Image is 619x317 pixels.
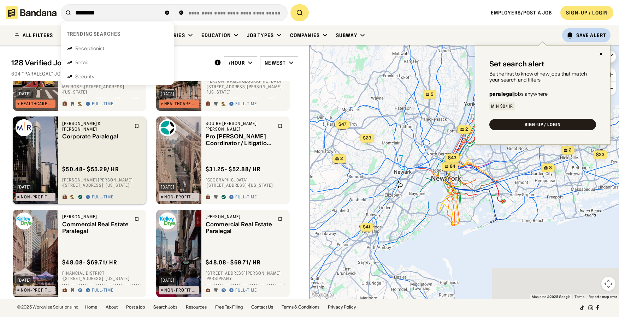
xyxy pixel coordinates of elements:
div: Non-Profit & Public Service [21,195,54,199]
a: Employers/Post a job [491,10,552,16]
div: [DATE] [161,92,175,96]
span: 84 [450,163,455,169]
div: $ 48.08 - $69.71 / hr [62,259,117,266]
span: $41 [363,224,370,229]
a: Free Tax Filing [215,305,243,309]
div: [GEOGRAPHIC_DATA] · [STREET_ADDRESS] · [US_STATE] [206,177,285,188]
img: Google [311,290,335,299]
span: 5 [431,91,434,97]
div: SIGN-UP / LOGIN [566,10,608,16]
div: Full-time [235,101,257,107]
span: 3 [549,165,552,171]
div: jobs anywhere [489,91,548,96]
div: Commercial Real Estate Paralegal [62,221,130,234]
div: Full-time [235,195,257,200]
div: [PERSON_NAME] [62,214,130,220]
div: Newest [265,60,286,66]
span: $23 [363,135,371,140]
div: Squire [PERSON_NAME] [PERSON_NAME] [206,121,273,132]
div: Corporate Paralegal [62,133,130,140]
div: Full-time [92,288,113,293]
div: Full-time [235,288,257,293]
div: Security [75,74,95,79]
div: Job Types [247,32,274,38]
div: SIGN-UP / LOGIN [525,122,561,127]
img: Kelley Drye logo [16,213,33,229]
span: Map data ©2025 Google [532,295,570,299]
div: Subway [336,32,357,38]
div: Be the first to know of new jobs that match your search and filters: [489,71,596,83]
div: /hour [229,60,245,66]
a: About [106,305,118,309]
div: Commercial Real Estate Paralegal [206,221,273,234]
div: [DATE] [17,92,31,96]
a: Resources [186,305,207,309]
a: Search Jobs [153,305,177,309]
div: Min $0/hr [491,104,513,108]
div: Non-Profit & Public Service [164,195,197,199]
a: Post a job [126,305,145,309]
div: ALL FILTERS [23,33,53,38]
span: 2 [340,156,343,162]
a: Open this area in Google Maps (opens a new window) [311,290,335,299]
a: Contact Us [251,305,273,309]
div: Education [201,32,231,38]
div: Full-time [92,195,113,200]
div: Healthcare & Mental Health [21,102,54,106]
div: Full-time [92,101,113,107]
div: [PERSON_NAME] [PERSON_NAME] · [STREET_ADDRESS] · [US_STATE] [62,177,142,188]
div: Retail [75,60,88,65]
div: $ 48.08 - $69.71 / hr [206,259,261,266]
a: Terms & Conditions [282,305,319,309]
div: $ 50.48 - $55.29 / hr [62,166,119,173]
div: [PERSON_NAME] & [PERSON_NAME] [62,121,130,132]
span: $23 [596,152,605,157]
span: $43 [448,155,456,160]
div: Set search alert [489,60,544,68]
b: paralegal [489,91,514,97]
div: Melrose · [STREET_ADDRESS] · [US_STATE] [62,84,142,95]
div: [DATE] [161,278,175,282]
div: Companies [290,32,320,38]
div: [DATE] [17,278,31,282]
button: Map camera controls [601,277,615,291]
div: Pro [PERSON_NAME] Coordinator / Litigation Paralegal [206,133,273,147]
div: Non-Profit & Public Service [21,288,54,292]
div: [DATE] [17,185,31,189]
a: Report a map error [589,295,617,299]
div: Non-Profit & Public Service [164,288,197,292]
div: Financial District · [STREET_ADDRESS] · [US_STATE] [62,270,142,281]
div: [PERSON_NAME] [206,214,273,220]
div: [PERSON_NAME][GEOGRAPHIC_DATA] · [STREET_ADDRESS][PERSON_NAME] · [US_STATE] [206,79,285,95]
div: [DATE] [161,185,175,189]
img: Squire Patton Boggs logo [159,119,176,136]
a: Home [85,305,97,309]
img: Michelman & Robinson logo [16,119,33,136]
div: Trending searches [67,31,120,37]
span: 2 [465,126,468,132]
a: Privacy Policy [328,305,356,309]
div: © 2025 Workwise Solutions Inc. [17,305,79,309]
a: Terms (opens in new tab) [574,295,584,299]
div: $ 31.25 - $52.88 / hr [206,166,261,173]
div: Healthcare & Mental Health [164,102,197,106]
div: [STREET_ADDRESS][PERSON_NAME] · Parsippany [206,270,285,281]
div: 128 Verified Jobs [11,59,208,67]
div: grid [11,81,298,299]
div: Save Alert [576,32,606,38]
img: Kelley Drye logo [159,213,176,229]
div: Receptionist [75,46,105,51]
img: Bandana logotype [6,6,57,19]
span: 2 [569,147,572,153]
div: 604 "paralegal" jobs on [DOMAIN_NAME] [11,71,298,77]
span: $47 [338,121,347,127]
